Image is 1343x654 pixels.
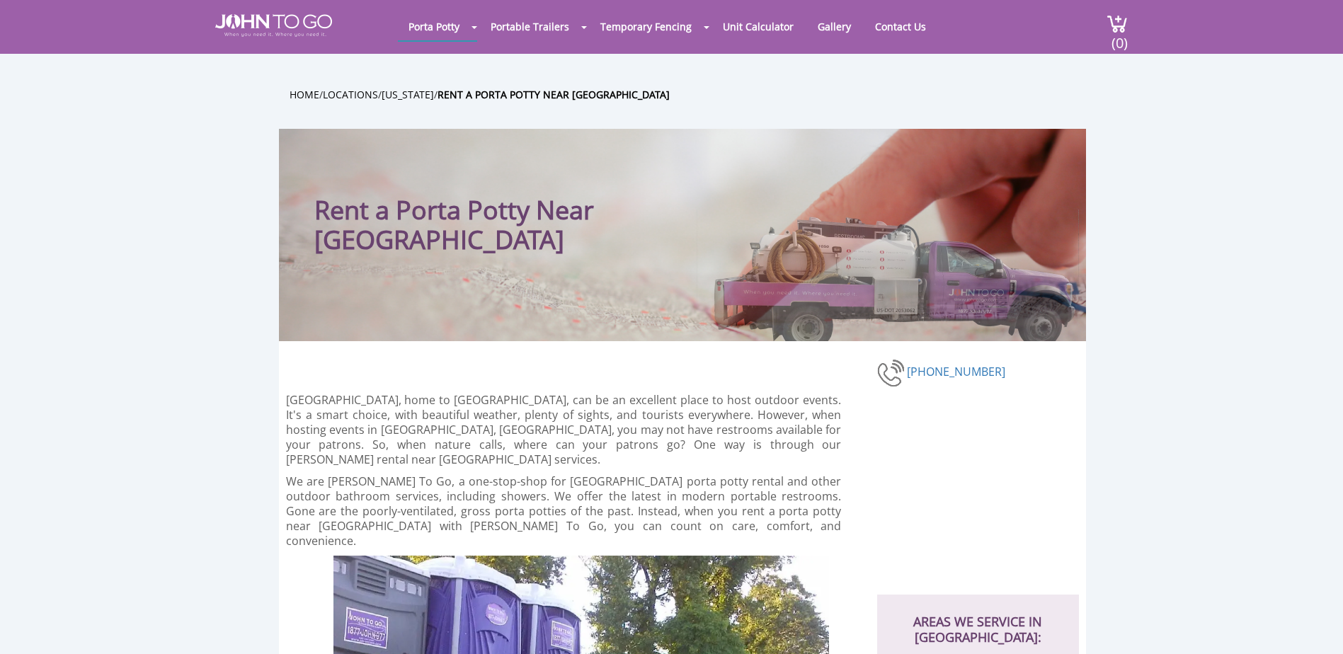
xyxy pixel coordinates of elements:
a: Temporary Fencing [590,13,702,40]
ul: / / / [290,86,1097,103]
img: phone-number [877,357,907,389]
img: Truck [697,210,1079,341]
a: [US_STATE] [382,88,434,101]
a: Unit Calculator [712,13,804,40]
a: Rent a Porta Potty Near [GEOGRAPHIC_DATA] [438,88,670,101]
a: Home [290,88,319,101]
a: Porta Potty [398,13,470,40]
h2: AREAS WE SERVICE IN [GEOGRAPHIC_DATA]: [891,595,1065,645]
h1: Rent a Porta Potty Near [GEOGRAPHIC_DATA] [314,157,771,255]
a: Contact Us [864,13,937,40]
img: cart a [1107,14,1128,33]
a: Locations [323,88,378,101]
p: [GEOGRAPHIC_DATA], home to [GEOGRAPHIC_DATA], can be an excellent place to host outdoor events. I... [286,393,842,467]
a: Portable Trailers [480,13,580,40]
a: Gallery [807,13,862,40]
img: JOHN to go [215,14,332,37]
p: We are [PERSON_NAME] To Go, a one-stop-shop for [GEOGRAPHIC_DATA] porta potty rental and other ou... [286,474,842,549]
span: (0) [1111,22,1128,52]
a: [PHONE_NUMBER] [907,364,1005,379]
